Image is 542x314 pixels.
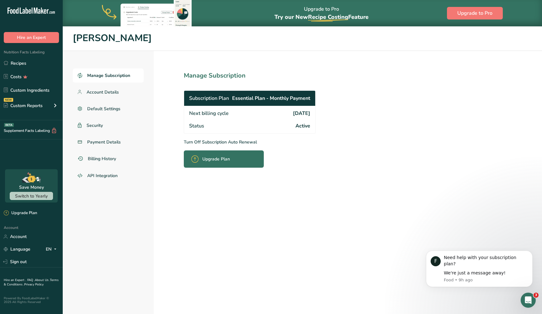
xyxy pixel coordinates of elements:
[87,106,120,112] span: Default Settings
[27,278,35,282] a: FAQ .
[447,7,503,19] button: Upgrade to Pro
[87,172,118,179] span: API Integration
[87,122,103,129] span: Security
[293,110,310,117] span: [DATE]
[295,122,310,130] span: Active
[521,293,536,308] iframe: Intercom live chat
[417,248,542,297] iframe: Intercom notifications message
[457,9,492,17] span: Upgrade to Pro
[73,135,144,149] a: Payment Details
[87,72,130,79] span: Manage Subscription
[4,278,59,287] a: Terms & Conditions .
[73,68,144,83] a: Manage Subscription
[35,278,50,282] a: About Us .
[274,0,369,26] div: Upgrade to Pro
[73,152,144,166] a: Billing History
[19,184,44,191] div: Save Money
[534,293,539,298] span: 3
[232,95,310,102] span: Essential Plan - Monthly Payment
[4,210,37,216] div: Upgrade Plan
[46,246,59,253] div: EN
[24,282,44,287] a: Privacy Policy
[189,110,229,117] span: Next billing cycle
[4,296,59,304] div: Powered By FoodLabelMaker © 2025 All Rights Reserved
[4,278,26,282] a: Hire an Expert .
[189,122,204,130] span: Status
[4,102,43,109] div: Custom Reports
[189,95,229,102] span: Subscription Plan
[4,244,30,255] a: Language
[4,98,13,102] div: NEW
[10,192,53,200] button: Switch to Yearly
[73,85,144,99] a: Account Details
[87,139,121,145] span: Payment Details
[184,139,343,145] p: Turn Off Subscription Auto Renewal
[184,71,343,80] h1: Manage Subscription
[274,13,369,21] span: Try our New Feature
[4,32,59,43] button: Hire an Expert
[73,168,144,183] a: API Integration
[308,13,348,21] span: Recipe Costing
[15,193,48,199] span: Switch to Yearly
[88,155,116,162] span: Billing History
[87,89,119,95] span: Account Details
[73,118,144,133] a: Security
[73,102,144,116] a: Default Settings
[4,123,14,127] div: BETA
[73,31,532,46] h1: [PERSON_NAME]
[202,156,230,162] span: Upgrade Plan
